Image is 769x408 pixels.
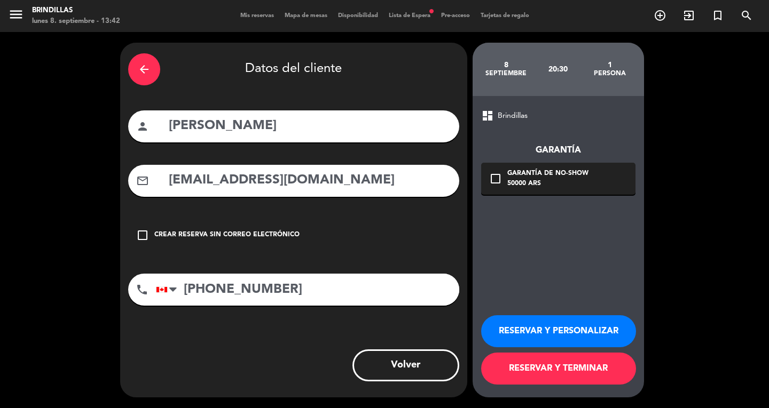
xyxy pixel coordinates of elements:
[279,13,333,19] span: Mapa de mesas
[584,69,635,78] div: persona
[138,63,151,76] i: arrow_back
[383,13,436,19] span: Lista de Espera
[654,9,666,22] i: add_circle_outline
[711,9,724,22] i: turned_in_not
[481,69,532,78] div: septiembre
[154,230,300,241] div: Crear reserva sin correo electrónico
[136,120,149,133] i: person
[136,229,149,242] i: check_box_outline_blank
[475,13,535,19] span: Tarjetas de regalo
[32,16,120,27] div: lunes 8. septiembre - 13:42
[428,8,435,14] span: fiber_manual_record
[8,6,24,26] button: menu
[498,110,528,122] span: Brindillas
[352,349,459,381] button: Volver
[156,274,459,306] input: Número de teléfono...
[333,13,383,19] span: Disponibilidad
[8,6,24,22] i: menu
[740,9,753,22] i: search
[481,61,532,69] div: 8
[481,143,635,157] div: Garantía
[168,115,451,137] input: Nombre del cliente
[682,9,695,22] i: exit_to_app
[507,179,588,189] div: 50000 ARS
[156,274,181,305] div: Canada: +1
[32,5,120,16] div: Brindillas
[507,169,588,179] div: Garantía de no-show
[489,172,502,185] i: check_box_outline_blank
[235,13,279,19] span: Mis reservas
[136,174,149,187] i: mail_outline
[481,353,636,385] button: RESERVAR Y TERMINAR
[481,315,636,347] button: RESERVAR Y PERSONALIZAR
[168,170,451,191] input: Email del cliente
[136,283,148,296] i: phone
[532,51,584,88] div: 20:30
[481,109,494,122] span: dashboard
[584,61,635,69] div: 1
[436,13,475,19] span: Pre-acceso
[128,51,459,88] div: Datos del cliente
